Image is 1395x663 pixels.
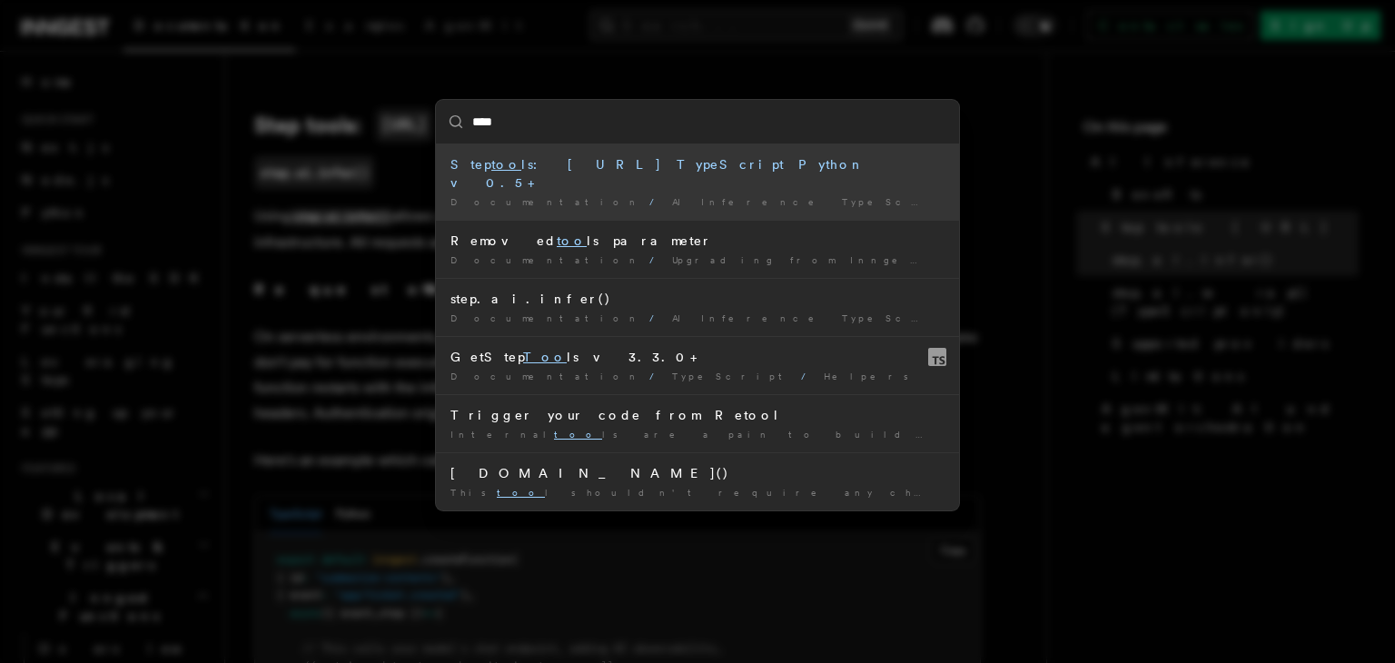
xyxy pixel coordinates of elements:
span: Documentation [450,196,642,207]
div: Internal ls are a pain to build and maintain. Fortunately … [450,428,945,441]
div: This l shouldn't require any changes. We'd still … [450,486,945,500]
div: step.ai.infer() [450,290,945,308]
mark: too [497,487,545,498]
span: / [649,196,665,207]
span: / [649,254,665,265]
span: AI Inference TypeScript and Python only [672,196,1171,207]
div: [DOMAIN_NAME]() [450,464,945,482]
mark: too [554,429,602,440]
mark: Too [523,350,567,364]
span: Documentation [450,254,642,265]
div: GetStep ls v3.3.0+ [450,348,945,366]
span: / [801,371,816,381]
div: Trigger your code from Retool [450,406,945,424]
span: AI Inference TypeScript and Python only [672,312,1171,323]
span: Helpers [824,371,919,381]
span: / [649,312,665,323]
span: TypeScript [672,371,794,381]
span: Upgrading from Inngest SDK v1 to v2 [672,254,1139,265]
mark: too [557,233,587,248]
div: Removed ls parameter [450,232,945,250]
div: Step ls: [URL] TypeScript Python v0.5+ [450,155,945,192]
span: / [649,371,665,381]
mark: too [491,157,521,172]
span: Documentation [450,312,642,323]
span: Documentation [450,371,642,381]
